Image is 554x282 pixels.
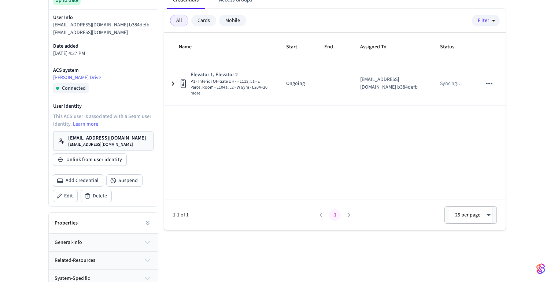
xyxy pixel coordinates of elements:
button: Suspend [107,175,142,186]
div: All [170,15,188,26]
p: Date added [53,42,154,50]
span: general-info [55,239,82,246]
span: Connected [62,85,86,92]
p: [EMAIL_ADDRESS][DOMAIN_NAME] b384defb [53,21,154,29]
p: [EMAIL_ADDRESS][DOMAIN_NAME] [68,134,146,142]
span: 1-1 of 1 [173,211,314,219]
p: ACS system [53,67,154,74]
p: Syncing … [440,80,462,88]
button: Filter [472,15,500,26]
p: Ongoing [286,80,307,88]
div: Cards [191,15,216,26]
span: Elevator 1, Elevator 2 [191,71,269,79]
span: P1 - Interior OH Gate UHF - L113, L1 - E Parcel Room - L104a, L2 - W Gym - L204 +20 more [191,79,269,96]
div: [EMAIL_ADDRESS][DOMAIN_NAME] b384defb [360,76,422,91]
span: Suspend [118,177,138,184]
img: SeamLogoGradient.69752ec5.svg [536,263,545,275]
span: Delete [93,192,107,200]
span: Assigned To [360,41,396,53]
p: This ACS user is associated with a Seam user identity. [53,113,154,128]
p: User Info [53,14,154,21]
a: [PERSON_NAME] Drive [53,74,154,82]
table: sticky table [164,33,506,105]
a: [EMAIL_ADDRESS][DOMAIN_NAME][EMAIL_ADDRESS][DOMAIN_NAME] [53,131,154,151]
button: page 1 [329,209,341,221]
button: general-info [49,234,158,251]
p: User identity [53,103,154,110]
button: Delete [81,190,111,202]
nav: pagination navigation [314,209,356,221]
p: [EMAIL_ADDRESS][DOMAIN_NAME] [68,142,146,148]
span: Name [179,41,201,53]
button: Add Credential [53,175,103,186]
span: related-resources [55,257,95,264]
div: Mobile [219,15,246,26]
p: [EMAIL_ADDRESS][DOMAIN_NAME] [53,29,154,37]
div: 25 per page [449,206,492,224]
a: Learn more [73,120,98,128]
button: related-resources [49,252,158,269]
button: Edit [53,190,77,202]
button: Unlink from user identity [53,154,126,166]
span: End [324,41,343,53]
span: Add Credential [66,177,99,184]
p: [DATE] 4:27 PM [53,50,154,57]
span: Status [440,41,464,53]
span: Edit [64,192,73,200]
h2: Properties [55,219,78,227]
span: Start [286,41,307,53]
